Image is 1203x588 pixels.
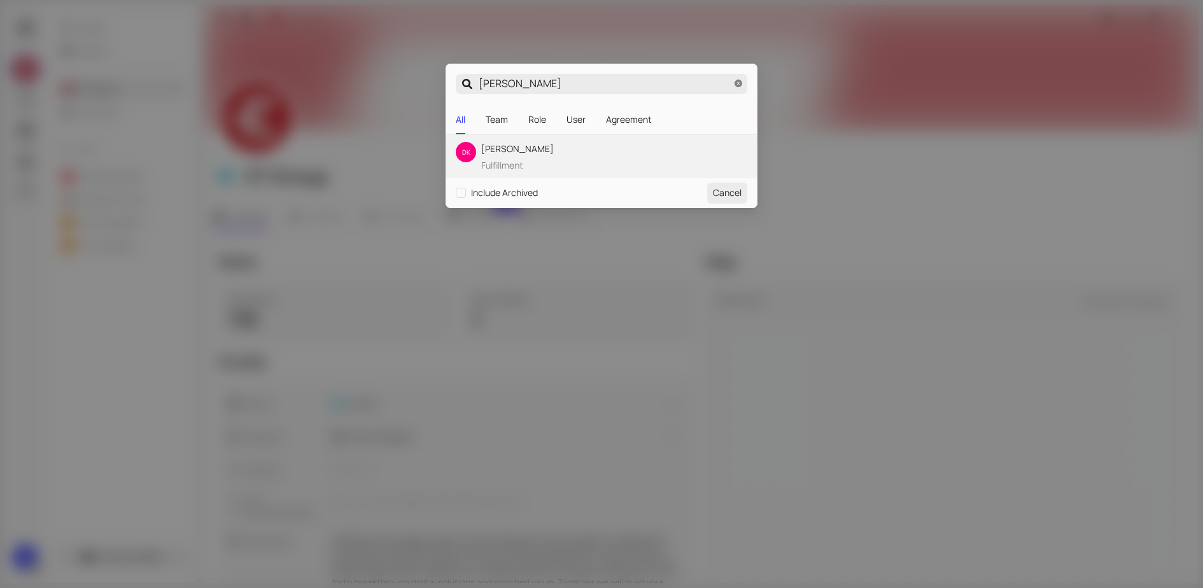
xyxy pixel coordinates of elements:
[735,78,742,90] span: close-circle
[735,80,742,87] span: close-circle
[713,186,742,200] span: Cancel
[606,113,652,127] div: Agreement
[462,142,470,162] span: DK
[466,186,543,200] span: Include Archived
[566,113,586,127] div: User
[456,113,465,127] div: All
[481,142,554,156] span: [PERSON_NAME]
[528,113,546,127] div: Role
[486,113,508,127] div: Team
[479,74,737,94] input: Search...
[481,158,554,172] span: Fulfillment
[446,135,757,177] div: Denis Komarov
[707,183,747,203] button: Cancel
